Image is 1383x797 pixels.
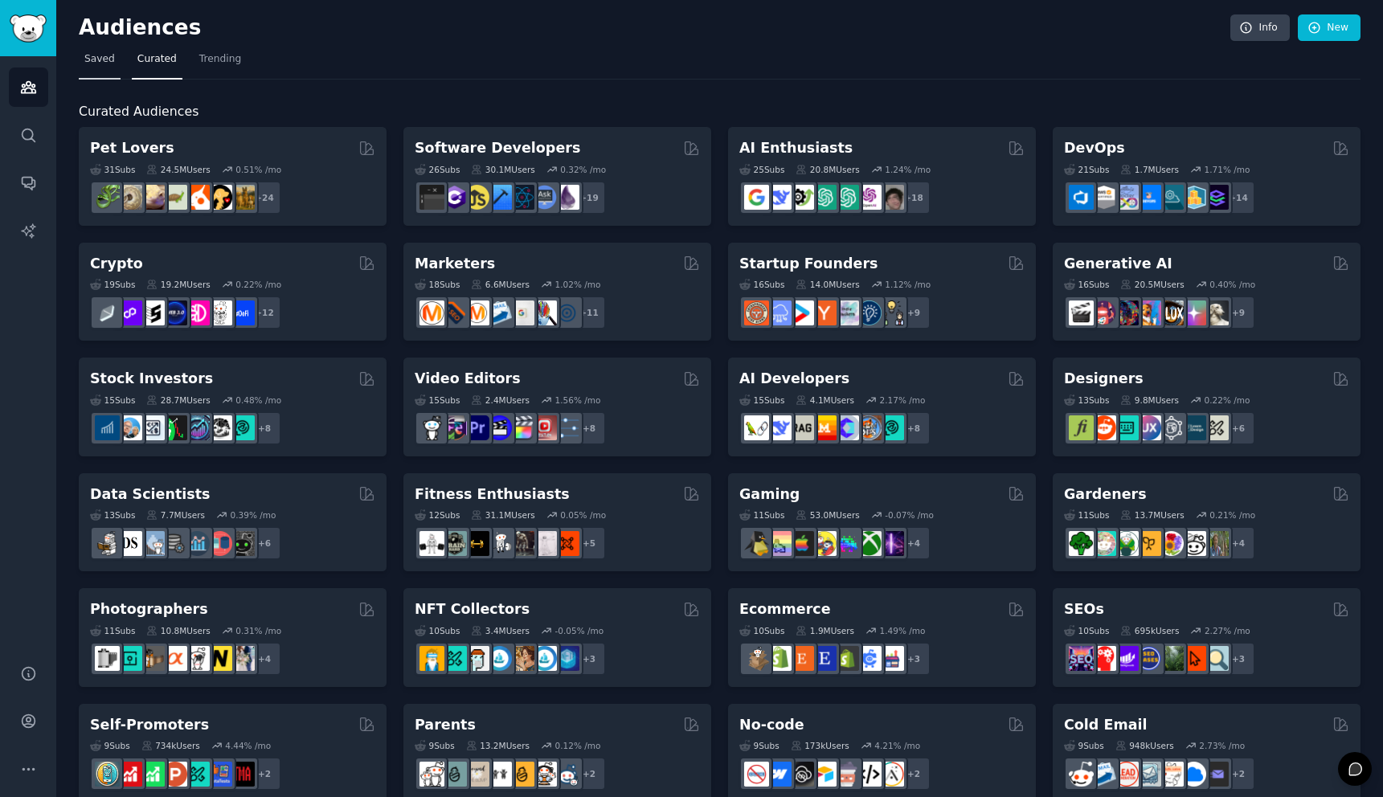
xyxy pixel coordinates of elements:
img: llmops [857,415,882,440]
div: + 2 [572,757,606,791]
h2: Crypto [90,254,143,274]
div: 13.2M Users [466,740,530,751]
img: userexperience [1159,415,1184,440]
img: UI_Design [1114,415,1139,440]
div: 1.12 % /mo [885,279,931,290]
div: 9.8M Users [1120,394,1179,406]
div: 0.48 % /mo [235,394,281,406]
div: 12 Sub s [415,509,460,521]
img: GardeningUK [1136,531,1161,556]
img: B2BSaaS [1181,762,1206,787]
h2: NFT Collectors [415,599,530,619]
img: SEO_cases [1136,646,1161,671]
img: AskMarketing [464,300,489,325]
img: starryai [1181,300,1206,325]
img: deepdream [1114,300,1139,325]
img: SaaS [767,300,792,325]
img: AWS_Certified_Experts [1091,185,1116,210]
img: Parents [554,762,579,787]
h2: Self-Promoters [90,715,209,735]
img: learnjavascript [464,185,489,210]
div: 1.71 % /mo [1205,164,1250,175]
img: datasets [207,531,232,556]
h2: Video Editors [415,369,521,389]
div: 0.05 % /mo [560,509,606,521]
img: ycombinator [812,300,837,325]
h2: Photographers [90,599,208,619]
img: UX_Design [1204,415,1229,440]
h2: Startup Founders [739,254,878,274]
img: OpenSourceAI [834,415,859,440]
div: + 8 [248,411,281,445]
img: NFTExchange [419,646,444,671]
div: 28.7M Users [146,394,210,406]
img: cockatiel [185,185,210,210]
img: Local_SEO [1159,646,1184,671]
div: 0.51 % /mo [235,164,281,175]
img: linux_gaming [744,531,769,556]
h2: Cold Email [1064,715,1147,735]
img: VideoEditors [487,415,512,440]
div: 1.02 % /mo [555,279,601,290]
img: defiblockchain [185,300,210,325]
div: + 8 [572,411,606,445]
img: GardenersWorld [1204,531,1229,556]
img: growmybusiness [879,300,904,325]
div: 15 Sub s [739,394,784,406]
img: ballpython [117,185,142,210]
img: aivideo [1069,300,1094,325]
img: Etsy [789,646,814,671]
div: 0.22 % /mo [1205,394,1250,406]
div: 10 Sub s [1064,625,1109,636]
div: 2.4M Users [471,394,530,406]
img: AIDevelopersSociety [879,415,904,440]
img: Docker_DevOps [1114,185,1139,210]
img: SingleParents [442,762,467,787]
img: flowers [1159,531,1184,556]
img: Trading [162,415,187,440]
img: elixir [554,185,579,210]
img: premiere [464,415,489,440]
h2: Software Developers [415,138,580,158]
a: Info [1230,14,1290,42]
div: 53.0M Users [796,509,859,521]
div: 2.17 % /mo [880,394,926,406]
div: 16 Sub s [739,279,784,290]
span: Curated [137,52,177,67]
img: learndesign [1181,415,1206,440]
div: 0.40 % /mo [1209,279,1255,290]
img: indiehackers [834,300,859,325]
img: ProductHunters [162,762,187,787]
div: + 24 [248,181,281,215]
div: 13.7M Users [1120,509,1184,521]
img: vegetablegardening [1069,531,1094,556]
img: defi_ [230,300,255,325]
img: MistralAI [812,415,837,440]
img: coldemail [1136,762,1161,787]
img: SavageGarden [1114,531,1139,556]
div: + 18 [897,181,931,215]
h2: Fitness Enthusiasts [415,484,570,505]
img: ethfinance [95,300,120,325]
img: GYM [419,531,444,556]
img: statistics [140,531,165,556]
span: Curated Audiences [79,102,198,122]
img: WeddingPhotography [230,646,255,671]
img: reviewmyshopify [834,646,859,671]
img: dogbreed [230,185,255,210]
img: OpenAIDev [857,185,882,210]
div: 0.21 % /mo [1209,509,1255,521]
img: AppIdeas [95,762,120,787]
img: parentsofmultiples [532,762,557,787]
img: webflow [767,762,792,787]
img: ValueInvesting [117,415,142,440]
img: Emailmarketing [1091,762,1116,787]
img: DevOpsLinks [1136,185,1161,210]
img: datascience [117,531,142,556]
div: 25 Sub s [739,164,784,175]
div: + 19 [572,181,606,215]
div: 1.56 % /mo [555,394,601,406]
img: analytics [185,531,210,556]
div: + 3 [897,642,931,676]
img: CryptoNews [207,300,232,325]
